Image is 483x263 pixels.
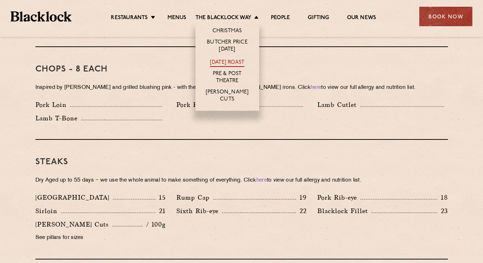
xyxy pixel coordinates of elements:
a: Restaurants [111,15,148,22]
p: Pork Rib [176,100,208,110]
a: [DATE] Roast [210,59,244,67]
p: Pork Loin [35,100,70,110]
a: People [271,15,290,22]
a: Our News [347,15,376,22]
p: Rump Cap [176,193,213,202]
p: Dry Aged up to 55 days − we use the whole animal to make something of everything. Click to view o... [35,176,448,185]
p: See pillars for sizes [35,233,166,243]
p: [GEOGRAPHIC_DATA] [35,193,113,202]
p: [PERSON_NAME] Cuts [35,219,112,229]
a: The Blacklock Way [195,15,251,22]
h3: Chops - 8 each [35,65,448,74]
a: [PERSON_NAME] Cuts [203,89,252,104]
p: 15 [155,193,166,202]
a: Pre & Post Theatre [203,70,252,85]
p: Inspired by [PERSON_NAME] and grilled blushing pink - with the help of vintage [PERSON_NAME] iron... [35,83,448,93]
img: BL_Textured_Logo-footer-cropped.svg [11,11,72,22]
h3: Steaks [35,158,448,167]
p: Lamb Cutlet [317,100,360,110]
p: 18 [437,193,448,202]
a: here [311,85,321,90]
a: Butcher Price [DATE] [203,39,252,54]
p: 19 [296,193,307,202]
p: / 100g [143,220,166,229]
p: Blacklock Fillet [317,206,371,216]
a: Christmas [212,28,242,35]
p: Pork Rib-eye [317,193,360,202]
a: here [256,178,267,183]
p: 23 [437,206,448,216]
p: Lamb T-Bone [35,113,81,123]
p: 22 [296,206,307,216]
a: Menus [167,15,187,22]
p: Sirloin [35,206,61,216]
div: Book Now [419,7,472,26]
p: 21 [155,206,166,216]
a: Gifting [308,15,329,22]
p: Sixth Rib-eye [176,206,222,216]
